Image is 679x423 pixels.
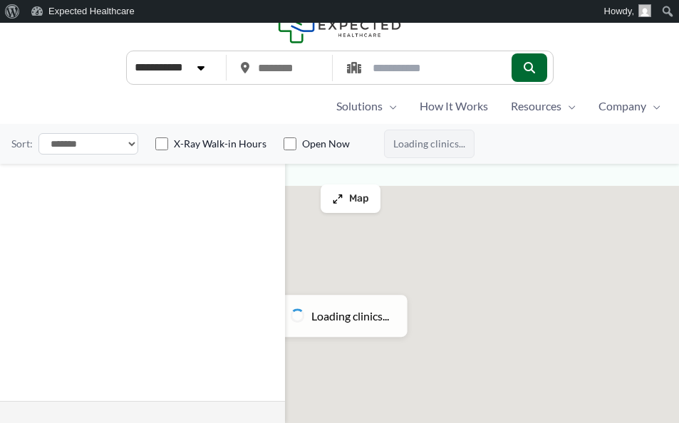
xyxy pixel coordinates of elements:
a: CompanyMenu Toggle [587,95,672,117]
label: Sort: [11,135,33,153]
a: ResourcesMenu Toggle [499,95,587,117]
label: Open Now [302,137,350,151]
span: Company [598,95,646,117]
span: Menu Toggle [646,95,660,117]
span: Loading clinics... [384,130,475,158]
label: X-Ray Walk-in Hours [174,137,266,151]
img: Maximize [332,193,343,204]
img: Expected Healthcare Logo - side, dark font, small [278,7,401,43]
span: Solutions [336,95,383,117]
span: How It Works [420,95,488,117]
span: Map [349,193,369,205]
a: SolutionsMenu Toggle [325,95,408,117]
span: Loading clinics... [311,305,389,327]
span: Resources [511,95,561,117]
a: How It Works [408,95,499,117]
span: Menu Toggle [383,95,397,117]
span: Menu Toggle [561,95,576,117]
button: Map [321,184,380,213]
